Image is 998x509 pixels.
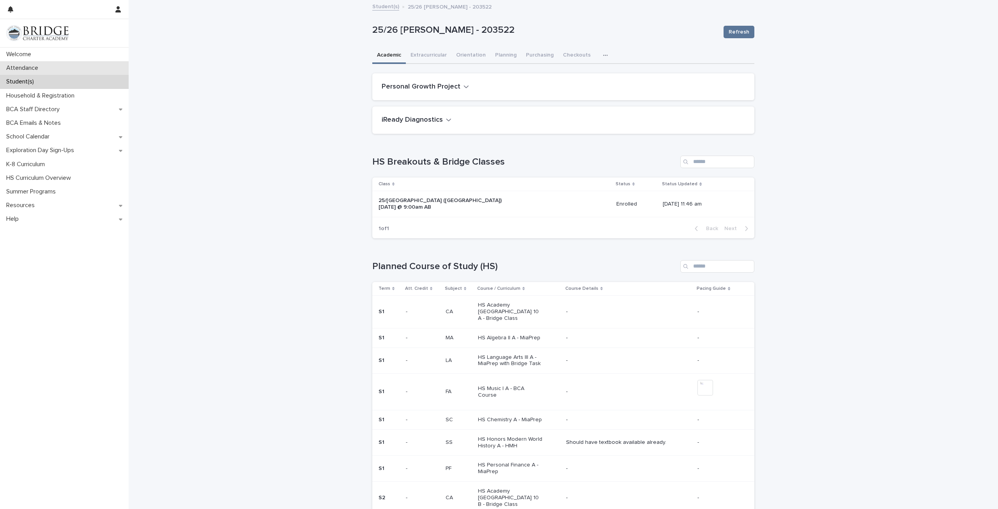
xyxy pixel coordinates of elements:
p: - [406,333,409,341]
button: Personal Growth Project [382,83,469,91]
p: Status Updated [662,180,697,188]
p: SS [446,438,454,446]
p: Attendance [3,64,44,72]
p: MA [446,333,455,341]
p: Exploration Day Sign-Ups [3,147,80,154]
p: Student(s) [3,78,40,85]
p: 25/26 [PERSON_NAME] - 203522 [372,25,717,36]
p: HS Algebra II A - MiaPrep [478,335,543,341]
p: HS Academy [GEOGRAPHIC_DATA] 10 B - Bridge Class [478,488,543,507]
p: Att. Credit [405,284,428,293]
p: - [566,388,692,395]
p: BCA Staff Directory [3,106,66,113]
img: V1C1m3IdTEidaUdm9Hs0 [6,25,69,41]
p: - [566,465,692,472]
h2: Personal Growth Project [382,83,460,91]
p: HS Academy [GEOGRAPHIC_DATA] 10 A - Bridge Class [478,302,543,321]
p: PF [446,464,453,472]
input: Search [680,156,754,168]
p: K-8 Curriculum [3,161,51,168]
p: Course Details [565,284,598,293]
p: - [697,439,742,446]
tr: S1-- LALA HS Language Arts III A - MiaPrep with Bridge Task-- [372,348,754,374]
p: SC [446,415,455,423]
p: LA [446,356,453,364]
button: Purchasing [521,48,558,64]
p: Status [616,180,630,188]
p: 25/[GEOGRAPHIC_DATA] ([GEOGRAPHIC_DATA]) [DATE] @ 9:00am AB [379,197,508,211]
p: Welcome [3,51,37,58]
p: Pacing Guide [697,284,726,293]
p: HS Language Arts III A - MiaPrep with Bridge Task [478,354,543,367]
p: - [697,495,742,501]
p: - [406,493,409,501]
p: Course / Curriculum [477,284,520,293]
p: 25/26 [PERSON_NAME] - 203522 [408,2,492,11]
h1: HS Breakouts & Bridge Classes [372,156,677,168]
p: - [566,309,692,315]
p: Household & Registration [3,92,81,99]
a: Student(s) [372,2,399,11]
tr: S1-- SCSC HS Chemistry A - MiaPrep-- [372,410,754,429]
p: FA [446,387,453,395]
p: 1 of 1 [372,219,395,238]
p: HS Personal Finance A - MiaPrep [478,462,543,475]
tr: S1-- SSSS HS Honors Modern World History A - HMHShould have textbook available already.- [372,429,754,456]
p: - [697,357,742,364]
p: - [697,465,742,472]
p: S1 [379,465,400,472]
p: S1 [379,335,400,341]
button: iReady Diagnostics [382,116,451,124]
p: Should have textbook available already. [566,439,692,446]
p: BCA Emails & Notes [3,119,67,127]
button: Planning [490,48,521,64]
p: HS Honors Modern World History A - HMH [478,436,543,449]
p: - [406,415,409,423]
p: - [406,438,409,446]
p: HS Curriculum Overview [3,174,77,182]
p: - [566,417,692,423]
p: Help [3,215,25,223]
p: HS Music I A - BCA Course [478,385,543,399]
p: HS Chemistry A - MiaPrep [478,417,543,423]
p: School Calendar [3,133,56,140]
h2: iReady Diagnostics [382,116,443,124]
p: S1 [379,417,400,423]
p: - [406,464,409,472]
button: Orientation [451,48,490,64]
tr: 25/[GEOGRAPHIC_DATA] ([GEOGRAPHIC_DATA]) [DATE] @ 9:00am ABEnrolled[DATE] 11:46 am [372,191,754,217]
p: - [697,417,742,423]
button: Extracurricular [406,48,451,64]
p: Subject [445,284,462,293]
button: Back [688,225,721,232]
p: S1 [379,309,400,315]
tr: S1-- CACA HS Academy [GEOGRAPHIC_DATA] 10 A - Bridge Class-- [372,296,754,328]
p: Term [379,284,390,293]
p: - [406,356,409,364]
p: - [406,387,409,395]
p: S1 [379,357,400,364]
button: Academic [372,48,406,64]
span: Back [701,226,718,231]
p: - [697,309,742,315]
button: Refresh [724,26,754,38]
p: Resources [3,202,41,209]
input: Search [680,260,754,273]
p: S2 [379,495,400,501]
h1: Planned Course of Study (HS) [372,261,677,272]
p: [DATE] 11:46 am [663,201,742,208]
p: Class [379,180,390,188]
p: - [697,335,742,341]
button: Next [721,225,754,232]
span: Refresh [729,28,749,36]
p: S1 [379,439,400,446]
tr: S1-- FAFA HS Music I A - BCA Course- [372,374,754,410]
p: - [566,335,692,341]
tr: S1-- MAMA HS Algebra II A - MiaPrep-- [372,328,754,348]
p: - [406,307,409,315]
p: S1 [379,388,400,395]
p: CA [446,493,455,501]
p: - [566,357,692,364]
